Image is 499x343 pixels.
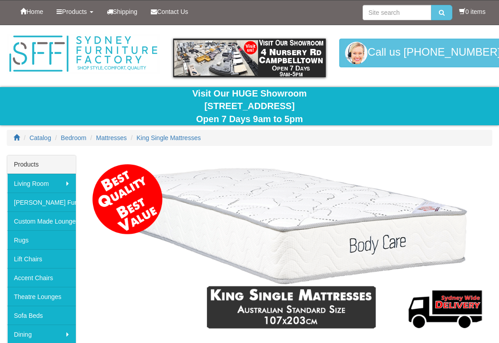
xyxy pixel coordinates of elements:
[7,249,76,268] a: Lift Chairs
[100,0,144,23] a: Shipping
[136,134,201,141] a: King Single Mattresses
[96,134,127,141] a: Mattresses
[7,193,76,211] a: [PERSON_NAME] Furniture
[7,287,76,306] a: Theatre Lounges
[363,5,431,20] input: Site search
[7,211,76,230] a: Custom Made Lounges
[144,0,195,23] a: Contact Us
[7,87,492,126] div: Visit Our HUGE Showroom [STREET_ADDRESS] Open 7 Days 9am to 5pm
[157,8,188,15] span: Contact Us
[61,134,87,141] a: Bedroom
[30,134,51,141] a: Catalog
[13,0,50,23] a: Home
[7,155,76,174] div: Products
[459,7,486,16] li: 0 items
[62,8,87,15] span: Products
[7,174,76,193] a: Living Room
[7,230,76,249] a: Rugs
[173,39,326,77] img: showroom.gif
[7,268,76,287] a: Accent Chairs
[90,159,492,334] img: King Single Mattresses
[7,306,76,325] a: Sofa Beds
[113,8,138,15] span: Shipping
[50,0,100,23] a: Products
[26,8,43,15] span: Home
[7,34,160,74] img: Sydney Furniture Factory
